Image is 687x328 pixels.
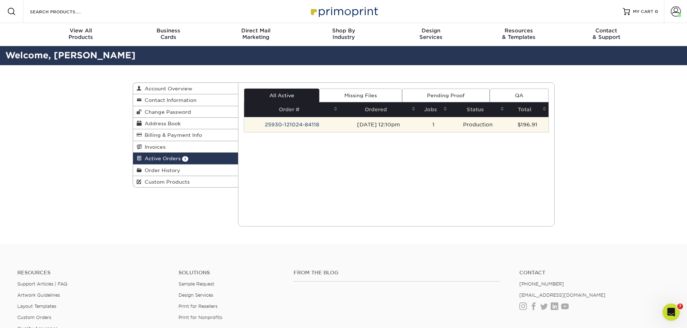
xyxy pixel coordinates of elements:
span: Active Orders [142,156,181,161]
a: Contact [519,270,670,276]
h4: From the Blog [294,270,500,276]
span: MY CART [633,9,653,15]
span: Invoices [142,144,166,150]
a: Order History [133,165,238,176]
iframe: Intercom live chat [662,304,680,321]
div: Marketing [212,27,300,40]
a: DesignServices [387,23,475,46]
a: [PHONE_NUMBER] [519,281,564,287]
span: Account Overview [142,86,192,91]
a: View AllProducts [37,23,125,46]
a: Contact& Support [563,23,650,46]
th: Status [449,102,506,117]
td: [DATE] 12:10pm [340,117,418,132]
a: Address Book [133,118,238,129]
a: Pending Proof [402,89,490,102]
span: 1 [182,156,188,162]
td: 1 [418,117,449,132]
a: [EMAIL_ADDRESS][DOMAIN_NAME] [519,292,605,298]
img: Primoprint [308,4,380,19]
a: Sample Request [179,281,214,287]
a: Design Services [179,292,213,298]
a: Missing Files [319,89,402,102]
span: Design [387,27,475,34]
th: Jobs [418,102,449,117]
a: Custom Products [133,176,238,187]
th: Order # [244,102,340,117]
span: Resources [475,27,563,34]
td: $196.91 [506,117,548,132]
a: Active Orders 1 [133,153,238,164]
div: Industry [300,27,387,40]
div: & Templates [475,27,563,40]
div: Services [387,27,475,40]
span: 7 [677,304,683,309]
a: Change Password [133,106,238,118]
span: Business [124,27,212,34]
a: QA [490,89,548,102]
td: Production [449,117,506,132]
a: Resources& Templates [475,23,563,46]
h4: Resources [17,270,168,276]
a: BusinessCards [124,23,212,46]
div: Products [37,27,125,40]
a: Billing & Payment Info [133,129,238,141]
span: Custom Products [142,179,190,185]
span: View All [37,27,125,34]
span: Contact Information [142,97,197,103]
a: Contact Information [133,94,238,106]
th: Ordered [340,102,418,117]
span: Address Book [142,121,181,126]
a: Account Overview [133,83,238,94]
a: All Active [244,89,319,102]
th: Total [506,102,548,117]
span: 0 [655,9,658,14]
a: Shop ByIndustry [300,23,387,46]
input: SEARCH PRODUCTS..... [29,7,100,16]
a: Invoices [133,141,238,153]
span: Shop By [300,27,387,34]
div: Cards [124,27,212,40]
h4: Solutions [179,270,283,276]
span: Contact [563,27,650,34]
span: Billing & Payment Info [142,132,202,138]
div: & Support [563,27,650,40]
span: Direct Mail [212,27,300,34]
a: Support Articles | FAQ [17,281,67,287]
td: 25930-121024-84118 [244,117,340,132]
span: Order History [142,167,180,173]
span: Change Password [142,109,191,115]
a: Artwork Guidelines [17,292,60,298]
a: Direct MailMarketing [212,23,300,46]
